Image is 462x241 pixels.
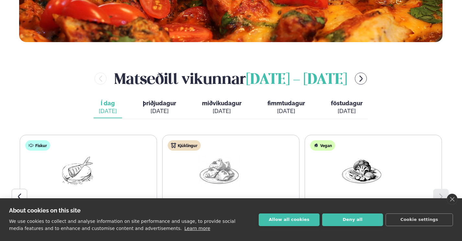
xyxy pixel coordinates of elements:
[171,143,176,148] img: chicken.svg
[313,143,319,148] img: Vegan.svg
[143,100,176,107] span: þriðjudagur
[267,100,305,107] span: fimmtudagur
[259,213,320,226] button: Allow all cookies
[25,140,50,151] div: Fiskur
[9,219,235,231] p: We use cookies to collect and analyse information on site performance and usage, to provide socia...
[202,100,242,107] span: miðvikudagur
[184,226,210,231] a: Learn more
[262,97,310,118] button: fimmtudagur [DATE]
[56,156,97,186] img: Fish.png
[202,107,242,115] div: [DATE]
[326,97,368,118] button: föstudagur [DATE]
[114,68,347,89] h2: Matseðill vikunnar
[447,194,457,205] a: close
[246,73,347,87] span: [DATE] - [DATE]
[331,100,363,107] span: föstudagur
[267,107,305,115] div: [DATE]
[331,107,363,115] div: [DATE]
[197,97,247,118] button: miðvikudagur [DATE]
[198,156,240,186] img: Chicken-thighs.png
[94,97,122,118] button: Í dag [DATE]
[168,140,201,151] div: Kjúklingur
[138,97,181,118] button: þriðjudagur [DATE]
[143,107,176,115] div: [DATE]
[95,73,107,85] button: menu-btn-left
[28,143,34,148] img: fish.svg
[386,213,453,226] button: Cookie settings
[99,99,117,107] span: Í dag
[9,207,81,214] strong: About cookies on this site
[310,140,335,151] div: Vegan
[322,213,383,226] button: Deny all
[99,107,117,115] div: [DATE]
[355,73,367,85] button: menu-btn-right
[341,156,382,186] img: Vegan.png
